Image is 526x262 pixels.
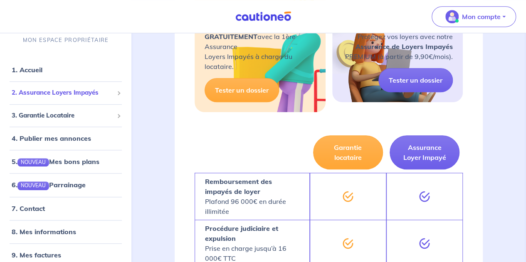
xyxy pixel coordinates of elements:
button: Assurance Loyer Impayé [390,135,459,169]
a: 7. Contact [12,204,45,213]
span: 3. Garantie Locataire [12,111,114,120]
a: 1. Accueil [12,66,42,74]
img: illu_account_valid_menu.svg [445,10,459,23]
a: Tester un dossier [378,68,453,92]
span: 2. Assurance Loyers Impayés [12,88,114,98]
button: Garantie locataire [313,135,383,169]
a: 4. Publier mes annonces [12,134,91,142]
a: 8. Mes informations [12,228,76,236]
p: MON ESPACE PROPRIÉTAIRE [23,36,109,44]
strong: Procédure judiciaire et expulsion [205,224,278,242]
button: illu_account_valid_menu.svgMon compte [432,6,516,27]
strong: Assurance de Loyers Impayés [356,42,453,51]
a: 6.NOUVEAUParrainage [12,181,86,189]
p: Protégez vos loyers avec notre PREMIUM (à partir de 9,90€/mois). [345,32,453,61]
div: 8. Mes informations [3,223,128,240]
div: 6.NOUVEAUParrainage [3,176,128,193]
div: 5.NOUVEAUMes bons plans [3,153,128,170]
p: Plafond 96 000€ en durée illimitée [205,176,299,216]
p: avec la 1ère Assurance Loyers Impayés à charge du locataire. [205,22,315,71]
div: 4. Publier mes annonces [3,130,128,147]
div: 7. Contact [3,200,128,217]
img: Cautioneo [232,11,294,22]
div: 2. Assurance Loyers Impayés [3,85,128,101]
a: 9. Mes factures [12,251,61,259]
p: Mon compte [462,12,501,22]
a: Tester un dossier [205,78,279,102]
a: 5.NOUVEAUMes bons plans [12,157,99,166]
div: 3. Garantie Locataire [3,108,128,124]
strong: Remboursement des impayés de loyer [205,177,272,196]
div: 1. Accueil [3,61,128,78]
